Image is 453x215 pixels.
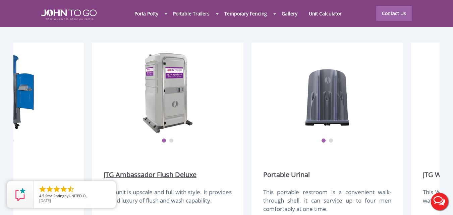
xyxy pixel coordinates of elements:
a: Gallery [276,6,303,21]
a: Portable Trailers [167,6,215,21]
img: Review Rating [14,188,27,201]
span: UNITED O. [69,193,87,198]
a: Unit Calculator [303,6,348,21]
button: 1 of 2 [162,139,166,143]
li:  [39,185,47,193]
a: Portable Urinal [263,170,310,179]
span: by [39,194,111,199]
li:  [46,185,54,193]
span: 4.5 [39,193,44,198]
li:  [60,185,68,193]
span: [DATE] [39,198,51,203]
a: Temporary Fencing [219,6,273,21]
button: 2 of 2 [329,139,333,143]
a: JTG Ambassador Flush Deluxe [104,170,196,179]
li:  [67,185,75,193]
img: urinal unit 1 [300,51,354,135]
button: 2 of 2 [169,139,174,143]
a: Contact Us [376,6,412,21]
span: Star Rating [45,193,64,198]
img: JOHN to go [41,9,97,20]
li:  [53,185,61,193]
a: Porta Potty [129,6,164,21]
button: 1 of 2 [321,139,326,143]
button: Live Chat [426,188,453,215]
